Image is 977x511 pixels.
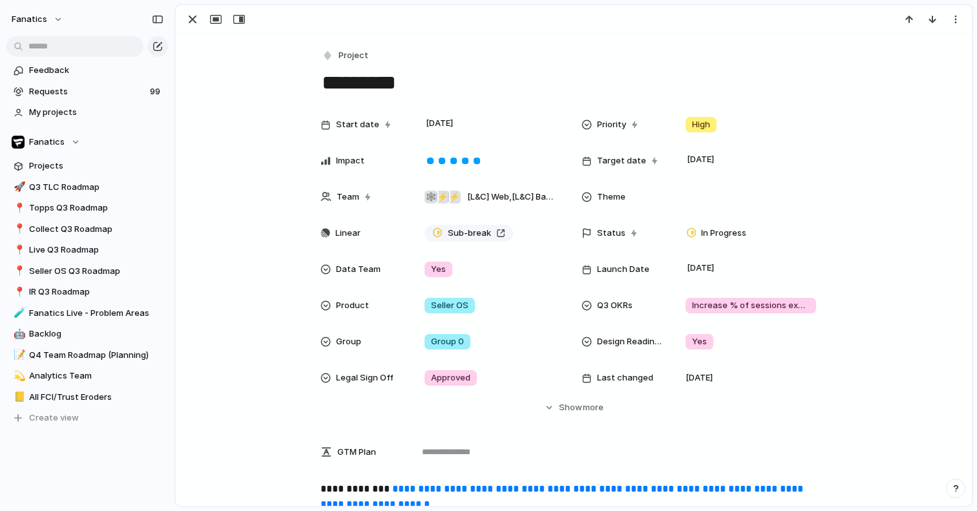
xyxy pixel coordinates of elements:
a: 📍IR Q3 Roadmap [6,282,168,302]
a: 💫Analytics Team [6,366,168,386]
div: ⚡ [448,191,461,203]
button: 📍 [12,202,25,214]
span: Q3 TLC Roadmap [29,181,163,194]
div: 📒 [14,390,23,404]
div: 🤖Backlog [6,324,168,344]
span: Collect Q3 Roadmap [29,223,163,236]
a: 📒All FCI/Trust Eroders [6,388,168,407]
button: 🤖 [12,328,25,340]
div: 🚀 [14,180,23,194]
div: 📍 [14,222,23,236]
div: 📍 [14,285,23,300]
div: 🧪 [14,306,23,320]
a: 📍Collect Q3 Roadmap [6,220,168,239]
a: Sub-break [425,225,513,242]
span: Theme [597,191,625,203]
span: 99 [150,85,163,98]
span: Topps Q3 Roadmap [29,202,163,214]
span: Projects [29,160,163,172]
button: Fanatics [6,132,168,152]
a: 📍Topps Q3 Roadmap [6,198,168,218]
div: 📝 [14,348,23,362]
a: 🧪Fanatics Live - Problem Areas [6,304,168,323]
span: Seller OS Q3 Roadmap [29,265,163,278]
button: 📍 [12,265,25,278]
span: All FCI/Trust Eroders [29,391,163,404]
a: 📝Q4 Team Roadmap (Planning) [6,346,168,365]
span: Legal Sign Off [336,371,394,384]
div: 💫 [14,369,23,384]
div: 🕸 [425,191,437,203]
a: 📍Live Q3 Roadmap [6,240,168,260]
button: Create view [6,408,168,428]
span: Launch Date [597,263,649,276]
span: Group 0 [431,335,464,348]
span: Impact [336,154,364,167]
span: Data Team [336,263,381,276]
button: 📍 [12,244,25,256]
a: Requests99 [6,82,168,101]
div: ⚡ [436,191,449,203]
span: Seller OS [431,299,468,312]
a: Feedback [6,61,168,80]
span: [DATE] [684,152,718,167]
span: Show [559,401,582,414]
button: 🧪 [12,307,25,320]
span: [DATE] [686,371,713,384]
div: 📍 [14,243,23,258]
span: High [692,118,710,131]
span: Project [339,49,368,62]
span: Product [336,299,369,312]
span: Live Q3 Roadmap [29,244,163,256]
button: Project [319,47,372,65]
span: Sub-break [448,227,491,240]
a: Projects [6,156,168,176]
button: 💫 [12,370,25,382]
span: Feedback [29,64,163,77]
span: Last changed [597,371,653,384]
button: 📍 [12,286,25,298]
a: 🚀Q3 TLC Roadmap [6,178,168,197]
span: Q3 OKRs [597,299,633,312]
button: Showmore [320,396,827,419]
button: 📍 [12,223,25,236]
button: 📒 [12,391,25,404]
span: Yes [692,335,707,348]
span: [DATE] [423,116,457,131]
span: IR Q3 Roadmap [29,286,163,298]
span: Increase % of sessions exposed to IR from 41% to a monthly average of 80% in Sep [692,299,810,312]
span: fanatics [12,13,47,26]
div: 📍 [14,264,23,278]
span: GTM Plan [337,446,376,459]
span: Group [336,335,361,348]
span: Design Readiness [597,335,664,348]
span: Q4 Team Roadmap (Planning) [29,349,163,362]
span: My projects [29,106,163,119]
span: Priority [597,118,626,131]
span: Fanatics [29,136,65,149]
div: 🤖 [14,327,23,342]
span: more [583,401,604,414]
button: fanatics [6,9,70,30]
span: Approved [431,371,470,384]
span: Backlog [29,328,163,340]
span: Team [337,191,359,203]
button: 📝 [12,349,25,362]
span: Yes [431,263,446,276]
span: In Progress [701,227,746,240]
a: 📍Seller OS Q3 Roadmap [6,262,168,281]
span: Requests [29,85,146,98]
span: Fanatics Live - Problem Areas [29,307,163,320]
div: 📍 [14,201,23,216]
span: Target date [597,154,646,167]
span: [DATE] [684,260,718,276]
span: [L&C] Web , [L&C] Backend , Design Team [467,191,555,203]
